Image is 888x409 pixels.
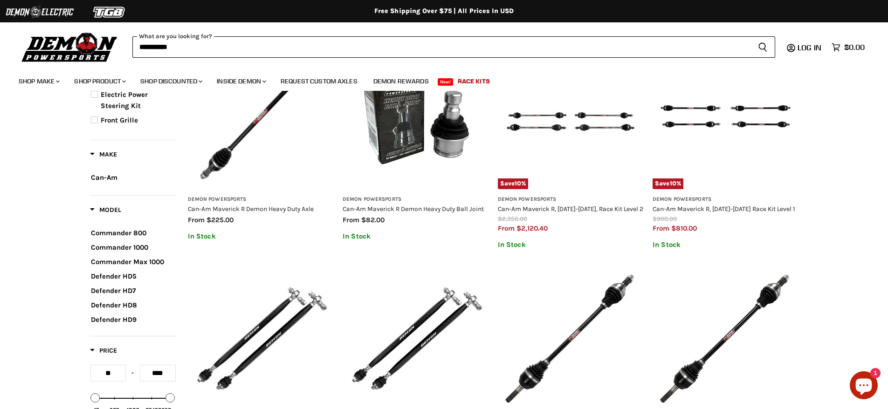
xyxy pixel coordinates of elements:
span: Make [90,150,117,158]
span: Defender HD9 [91,315,137,324]
span: $810.00 [671,224,697,232]
button: Filter by Price [90,346,117,358]
span: from [653,224,669,232]
span: Commander 800 [91,229,146,237]
h3: Demon Powersports [188,196,334,203]
button: Filter by Model [90,205,121,217]
span: $0.00 [844,43,865,52]
span: 10 [515,180,521,187]
span: $225.00 [207,216,234,224]
h3: Demon Powersports [343,196,489,203]
a: Can-Am Maverick R, 2024-2025 Race Kit Level 1Save10% [653,43,799,189]
a: Can-Am Maverick R, [DATE]-[DATE] Race Kit Level 1 [653,205,795,212]
a: Inside Demon [210,72,272,91]
span: from [498,224,515,232]
a: Can-Am Maverick R Demon Heavy Duty Axle [188,205,314,212]
span: Electric Power Steering Kit [101,90,148,110]
span: Save % [653,178,683,189]
a: Can-Am Maverick R, 2024-2025, Race Kit Level 2Save10% [498,43,644,189]
span: $82.00 [361,216,385,224]
span: Log in [798,43,821,52]
span: Price [90,347,117,354]
a: Shop Make [12,72,65,91]
span: Can-Am [91,173,117,182]
div: Min value [91,393,100,402]
span: from [188,216,205,224]
span: New! [438,78,454,86]
div: Free Shipping Over $75 | All Prices In USD [71,7,817,15]
span: Defender HD8 [91,301,137,309]
img: Demon Electric Logo 2 [5,3,75,21]
a: Shop Product [67,72,131,91]
span: Front Grille [101,116,138,124]
h3: Demon Powersports [498,196,644,203]
img: Can-Am Maverick R, 2024-2025, Race Kit Level 2 [498,43,644,189]
a: $0.00 [827,41,869,54]
span: Defender HD7 [91,286,136,295]
span: $2,120.40 [516,224,548,232]
input: Min value [90,365,126,382]
span: Commander Max 1000 [91,258,164,266]
a: Can-Am Maverick R, [DATE]-[DATE], Race Kit Level 2 [498,205,643,212]
ul: Main menu [12,68,862,91]
span: Defender HD5 [91,272,137,280]
a: Shop Discounted [133,72,208,91]
img: Can-Am Maverick R Demon Heavy Duty Ball Joint [343,43,489,189]
p: In Stock [653,241,799,249]
form: Product [132,36,775,58]
p: In Stock [343,232,489,240]
span: 10 [670,180,676,187]
span: Commander 1000 [91,243,148,252]
input: Max value [140,365,176,382]
span: Model [90,206,121,214]
h3: Demon Powersports [653,196,799,203]
img: Demon Powersports [19,30,121,63]
span: from [343,216,359,224]
p: In Stock [188,232,334,240]
div: Max value [166,393,175,402]
a: Log in [793,43,827,52]
inbox-online-store-chat: Shopify online store chat [847,371,881,402]
a: Request Custom Axles [274,72,365,91]
input: Search [132,36,750,58]
a: Race Kits [451,72,497,91]
p: In Stock [498,241,644,249]
img: Can-Am Maverick R, 2024-2025 Race Kit Level 1 [653,43,799,189]
button: Filter by Make [90,150,117,162]
button: Search [750,36,775,58]
span: $2,356.00 [498,215,527,222]
span: Save % [498,178,529,189]
img: TGB Logo 2 [75,3,145,21]
span: $900.00 [653,215,677,222]
a: Can-Am Maverick R Demon Heavy Duty Ball Joint [343,205,484,212]
a: Demon Rewards [366,72,436,91]
img: Can-Am Maverick R Demon Heavy Duty Axle [188,43,334,189]
div: - [126,365,140,382]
